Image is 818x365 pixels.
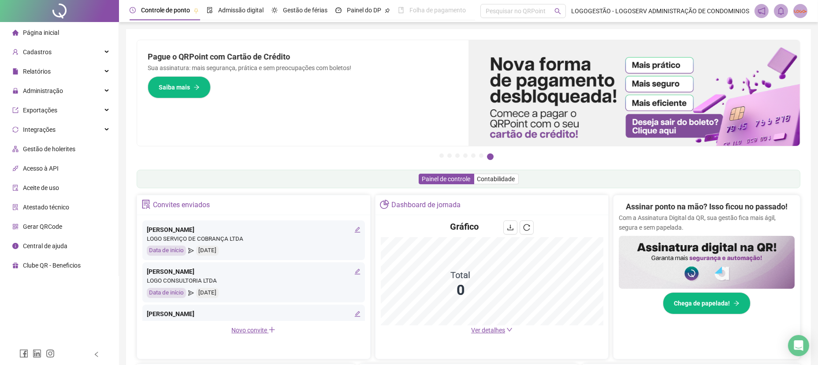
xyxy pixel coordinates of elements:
[335,7,342,13] span: dashboard
[347,7,381,14] span: Painel do DP
[23,184,59,191] span: Aceite de uso
[147,267,361,276] div: [PERSON_NAME]
[385,8,390,13] span: pushpin
[147,288,186,298] div: Data de início
[794,4,807,18] img: 2423
[23,48,52,56] span: Cadastros
[153,197,210,212] div: Convites enviados
[354,268,361,275] span: edit
[619,213,795,232] p: Com a Assinatura Digital da QR, sua gestão fica mais ágil, segura e sem papelada.
[12,68,19,74] span: file
[148,63,458,73] p: Sua assinatura: mais segurança, prática e sem preocupações com boletos!
[487,153,494,160] button: 7
[12,49,19,55] span: user-add
[207,7,213,13] span: file-done
[147,309,361,319] div: [PERSON_NAME]
[19,349,28,358] span: facebook
[422,175,471,182] span: Painel de controle
[196,246,219,256] div: [DATE]
[130,7,136,13] span: clock-circle
[354,227,361,233] span: edit
[46,349,55,358] span: instagram
[663,292,751,314] button: Chega de papelada!
[147,319,361,328] div: LOGOSERV GESTAO DE PESSOAS LTDA
[471,327,505,334] span: Ver detalhes
[12,185,19,191] span: audit
[23,223,62,230] span: Gerar QRCode
[188,246,194,256] span: send
[33,349,41,358] span: linkedin
[626,201,788,213] h2: Assinar ponto na mão? Isso ficou no passado!
[471,153,476,158] button: 5
[439,153,444,158] button: 1
[23,204,69,211] span: Atestado técnico
[23,165,59,172] span: Acesso à API
[188,288,194,298] span: send
[12,165,19,171] span: api
[468,40,800,146] img: banner%2F096dab35-e1a4-4d07-87c2-cf089f3812bf.png
[12,204,19,210] span: solution
[12,30,19,36] span: home
[733,300,740,306] span: arrow-right
[196,288,219,298] div: [DATE]
[193,8,199,13] span: pushpin
[148,76,211,98] button: Saiba mais
[231,327,275,334] span: Novo convite
[788,335,809,356] div: Open Intercom Messenger
[463,153,468,158] button: 4
[506,327,513,333] span: down
[218,7,264,14] span: Admissão digital
[619,236,795,289] img: banner%2F02c71560-61a6-44d4-94b9-c8ab97240462.png
[479,153,483,158] button: 6
[398,7,404,13] span: book
[268,326,275,333] span: plus
[12,107,19,113] span: export
[23,242,67,250] span: Central de ajuda
[12,223,19,230] span: qrcode
[777,7,785,15] span: bell
[23,107,57,114] span: Exportações
[148,51,458,63] h2: Pague o QRPoint com Cartão de Crédito
[354,311,361,317] span: edit
[147,246,186,256] div: Data de início
[147,235,361,244] div: LOGO SERVIÇO DE COBRANÇA LTDA
[147,276,361,286] div: LOGO CONSULTORIA LTDA
[12,88,19,94] span: lock
[141,7,190,14] span: Controle de ponto
[193,84,200,90] span: arrow-right
[93,351,100,358] span: left
[283,7,327,14] span: Gestão de férias
[159,82,190,92] span: Saiba mais
[523,224,530,231] span: reload
[674,298,730,308] span: Chega de papelada!
[23,145,75,153] span: Gestão de holerites
[23,126,56,133] span: Integrações
[141,200,151,209] span: solution
[571,6,749,16] span: LOGOGESTÃO - LOGOSERV ADMINISTRAÇÃO DE CONDOMINIOS
[271,7,278,13] span: sun
[23,87,63,94] span: Administração
[12,146,19,152] span: apartment
[380,200,389,209] span: pie-chart
[554,8,561,15] span: search
[471,327,513,334] a: Ver detalhes down
[450,220,479,233] h4: Gráfico
[409,7,466,14] span: Folha de pagamento
[477,175,515,182] span: Contabilidade
[391,197,461,212] div: Dashboard de jornada
[23,68,51,75] span: Relatórios
[455,153,460,158] button: 3
[23,262,81,269] span: Clube QR - Beneficios
[23,29,59,36] span: Página inicial
[447,153,452,158] button: 2
[507,224,514,231] span: download
[12,243,19,249] span: info-circle
[147,225,361,235] div: [PERSON_NAME]
[758,7,766,15] span: notification
[12,262,19,268] span: gift
[12,127,19,133] span: sync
